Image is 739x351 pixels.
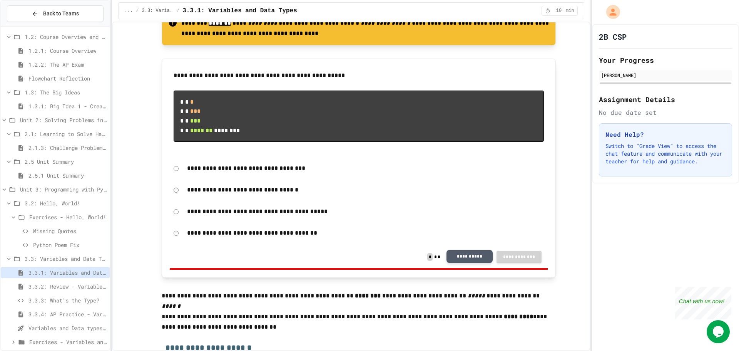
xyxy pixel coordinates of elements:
[599,55,732,65] h2: Your Progress
[136,8,139,14] span: /
[28,74,107,82] span: Flowchart Reflection
[25,255,107,263] span: 3.3: Variables and Data Types
[182,6,297,15] span: 3.3.1: Variables and Data Types
[599,31,627,42] h1: 2B CSP
[25,199,107,207] span: 3.2: Hello, World!
[33,227,107,235] span: Missing Quotes
[28,310,107,318] span: 3.3.4: AP Practice - Variables
[566,8,574,14] span: min
[605,142,726,165] p: Switch to "Grade View" to access the chat feature and communicate with your teacher for help and ...
[28,144,107,152] span: 2.1.3: Challenge Problem - The Bridge
[29,213,107,221] span: Exercises - Hello, World!
[599,94,732,105] h2: Assignment Details
[177,8,179,14] span: /
[25,130,107,138] span: 2.1: Learning to Solve Hard Problems
[25,88,107,96] span: 1.3: The Big Ideas
[28,102,107,110] span: 1.3.1: Big Idea 1 - Creative Development
[125,8,133,14] span: ...
[598,3,622,21] div: My Account
[28,296,107,304] span: 3.3.3: What's the Type?
[7,5,104,22] button: Back to Teams
[28,60,107,69] span: 1.2.2: The AP Exam
[28,171,107,180] span: 2.5.1 Unit Summary
[43,10,79,18] span: Back to Teams
[20,185,107,193] span: Unit 3: Programming with Python
[28,47,107,55] span: 1.2.1: Course Overview
[28,282,107,291] span: 3.3.2: Review - Variables and Data Types
[33,241,107,249] span: Python Poem Fix
[25,158,107,166] span: 2.5 Unit Summary
[601,72,730,79] div: [PERSON_NAME]
[675,287,731,319] iframe: chat widget
[25,33,107,41] span: 1.2: Course Overview and the AP Exam
[707,320,731,343] iframe: chat widget
[29,338,107,346] span: Exercises - Variables and Data Types
[28,269,107,277] span: 3.3.1: Variables and Data Types
[142,8,174,14] span: 3.3: Variables and Data Types
[28,324,107,332] span: Variables and Data types - quiz
[605,130,726,139] h3: Need Help?
[553,8,565,14] span: 10
[20,116,107,124] span: Unit 2: Solving Problems in Computer Science
[599,108,732,117] div: No due date set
